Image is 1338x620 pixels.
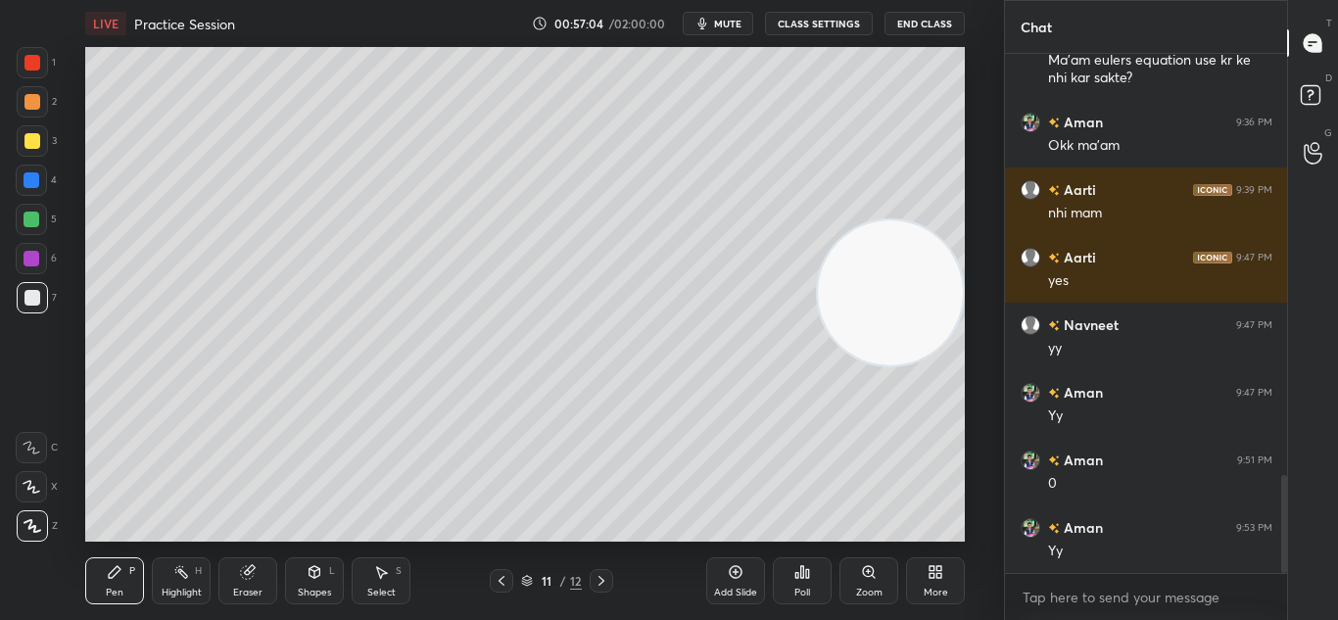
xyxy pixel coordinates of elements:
[17,282,57,313] div: 7
[1324,125,1332,140] p: G
[1048,253,1060,263] img: no-rating-badge.077c3623.svg
[367,588,396,597] div: Select
[396,566,402,576] div: S
[1021,315,1040,335] img: default.png
[1060,112,1103,132] h6: Aman
[1236,117,1272,128] div: 9:36 PM
[1005,54,1288,573] div: grid
[1236,319,1272,331] div: 9:47 PM
[1060,517,1103,538] h6: Aman
[16,165,57,196] div: 4
[1048,118,1060,128] img: no-rating-badge.077c3623.svg
[1237,454,1272,466] div: 9:51 PM
[17,125,57,157] div: 3
[1021,180,1040,200] img: default.png
[16,471,58,502] div: X
[1048,136,1272,156] div: Okk ma'am
[537,575,556,587] div: 11
[1021,248,1040,267] img: default.png
[1193,184,1232,196] img: iconic-dark.1390631f.png
[1236,252,1272,263] div: 9:47 PM
[714,17,741,30] span: mute
[1326,16,1332,30] p: T
[17,86,57,118] div: 2
[1021,113,1040,132] img: e2a09ef261bd451ba5ea84c67a57291d.jpg
[683,12,753,35] button: mute
[794,588,810,597] div: Poll
[1236,184,1272,196] div: 9:39 PM
[106,588,123,597] div: Pen
[1060,314,1119,335] h6: Navneet
[1021,518,1040,538] img: e2a09ef261bd451ba5ea84c67a57291d.jpg
[1048,523,1060,534] img: no-rating-badge.077c3623.svg
[1193,252,1232,263] img: iconic-dark.1390631f.png
[1048,185,1060,196] img: no-rating-badge.077c3623.svg
[162,588,202,597] div: Highlight
[1060,179,1096,200] h6: Aarti
[16,243,57,274] div: 6
[1048,271,1272,291] div: yes
[1048,339,1272,358] div: yy
[329,566,335,576] div: L
[1060,450,1103,470] h6: Aman
[1060,382,1103,403] h6: Aman
[1048,542,1272,561] div: Yy
[1048,204,1272,223] div: nhi mam
[924,588,948,597] div: More
[1005,1,1068,53] p: Chat
[16,204,57,235] div: 5
[1048,406,1272,426] div: Yy
[856,588,883,597] div: Zoom
[1048,388,1060,399] img: no-rating-badge.077c3623.svg
[1048,320,1060,331] img: no-rating-badge.077c3623.svg
[1048,455,1060,466] img: no-rating-badge.077c3623.svg
[134,15,235,33] h4: Practice Session
[233,588,263,597] div: Eraser
[85,12,126,35] div: LIVE
[298,588,331,597] div: Shapes
[1048,51,1272,88] div: Ma'am eulers equation use kr ke nhi kar sakte?
[1325,71,1332,85] p: D
[195,566,202,576] div: H
[1048,474,1272,494] div: 0
[884,12,965,35] button: End Class
[560,575,566,587] div: /
[1236,387,1272,399] div: 9:47 PM
[17,510,58,542] div: Z
[714,588,757,597] div: Add Slide
[1021,451,1040,470] img: e2a09ef261bd451ba5ea84c67a57291d.jpg
[1236,522,1272,534] div: 9:53 PM
[16,432,58,463] div: C
[765,12,873,35] button: CLASS SETTINGS
[17,47,56,78] div: 1
[1021,383,1040,403] img: e2a09ef261bd451ba5ea84c67a57291d.jpg
[129,566,135,576] div: P
[1060,247,1096,267] h6: Aarti
[570,572,582,590] div: 12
